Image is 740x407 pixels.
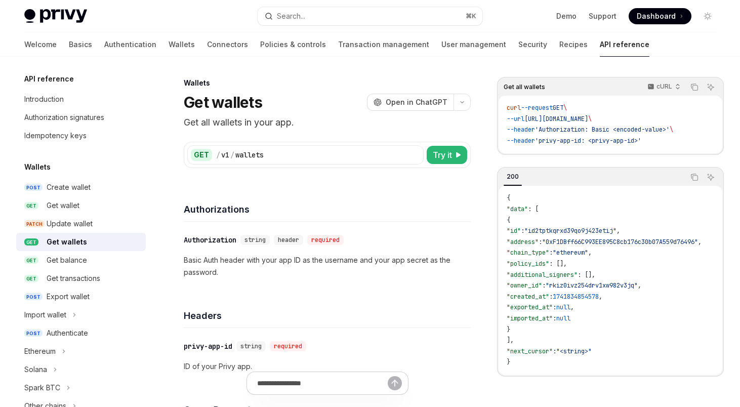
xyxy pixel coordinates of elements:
[507,194,510,202] span: {
[507,271,578,279] span: "additional_signers"
[599,293,602,301] span: ,
[169,32,195,57] a: Wallets
[507,115,524,123] span: --url
[184,235,236,245] div: Authorization
[507,303,553,311] span: "exported_at"
[504,83,545,91] span: Get all wallets
[24,93,64,105] div: Introduction
[629,8,691,24] a: Dashboard
[433,149,452,161] span: Try it
[528,205,539,213] span: : [
[184,254,471,278] p: Basic Auth header with your app ID as the username and your app secret as the password.
[388,376,402,390] button: Send message
[535,137,641,145] span: 'privy-app-id: <privy-app-id>'
[24,293,43,301] span: POST
[47,272,100,284] div: Get transactions
[16,379,146,397] button: Toggle Spark BTC section
[546,281,638,290] span: "rkiz0ivz254drv1xw982v3jq"
[338,32,429,57] a: Transaction management
[700,8,716,24] button: Toggle dark mode
[553,303,556,311] span: :
[260,32,326,57] a: Policies & controls
[47,254,87,266] div: Get balance
[507,137,535,145] span: --header
[184,309,471,322] h4: Headers
[578,271,595,279] span: : [],
[184,93,262,111] h1: Get wallets
[570,303,574,311] span: ,
[553,249,588,257] span: "ethereum"
[207,32,248,57] a: Connectors
[507,216,510,224] span: {
[16,269,146,288] a: GETGet transactions
[542,238,698,246] span: "0xF1DBff66C993EE895C8cb176c30b07A559d76496"
[539,238,542,246] span: :
[24,130,87,142] div: Idempotency keys
[507,314,553,322] span: "imported_at"
[16,288,146,306] a: POSTExport wallet
[507,205,528,213] span: "data"
[507,281,542,290] span: "owner_id"
[616,227,620,235] span: ,
[521,227,524,235] span: :
[507,126,535,134] span: --header
[47,327,88,339] div: Authenticate
[307,235,344,245] div: required
[688,171,701,184] button: Copy the contents from the code block
[24,32,57,57] a: Welcome
[16,90,146,108] a: Introduction
[216,150,220,160] div: /
[507,293,549,301] span: "created_at"
[221,150,229,160] div: v1
[549,293,553,301] span: :
[507,336,514,344] span: ],
[507,347,553,355] span: "next_cursor"
[278,236,299,244] span: header
[507,104,521,112] span: curl
[16,196,146,215] a: GETGet wallet
[24,161,51,173] h5: Wallets
[704,80,717,94] button: Ask AI
[16,306,146,324] button: Toggle Import wallet section
[638,281,641,290] span: ,
[386,97,447,107] span: Open in ChatGPT
[184,78,471,88] div: Wallets
[535,126,670,134] span: 'Authorization: Basic <encoded-value>'
[589,11,616,21] a: Support
[24,73,74,85] h5: API reference
[16,127,146,145] a: Idempotency keys
[16,342,146,360] button: Toggle Ethereum section
[24,363,47,376] div: Solana
[24,257,38,264] span: GET
[24,238,38,246] span: GET
[270,341,306,351] div: required
[588,115,592,123] span: \
[656,83,672,91] p: cURL
[427,146,467,164] button: Try it
[24,184,43,191] span: POST
[24,9,87,23] img: light logo
[588,249,592,257] span: ,
[466,12,476,20] span: ⌘ K
[184,360,471,373] p: ID of your Privy app.
[47,291,90,303] div: Export wallet
[16,108,146,127] a: Authorization signatures
[698,238,702,246] span: ,
[69,32,92,57] a: Basics
[24,345,56,357] div: Ethereum
[704,171,717,184] button: Ask AI
[521,104,553,112] span: --request
[542,281,546,290] span: :
[688,80,701,94] button: Copy the contents from the code block
[556,303,570,311] span: null
[47,236,87,248] div: Get wallets
[16,215,146,233] a: PATCHUpdate wallet
[230,150,234,160] div: /
[16,251,146,269] a: GETGet balance
[47,199,79,212] div: Get wallet
[104,32,156,57] a: Authentication
[524,227,616,235] span: "id2tptkqrxd39qo9j423etij"
[670,126,673,134] span: \
[257,372,388,394] input: Ask a question...
[24,330,43,337] span: POST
